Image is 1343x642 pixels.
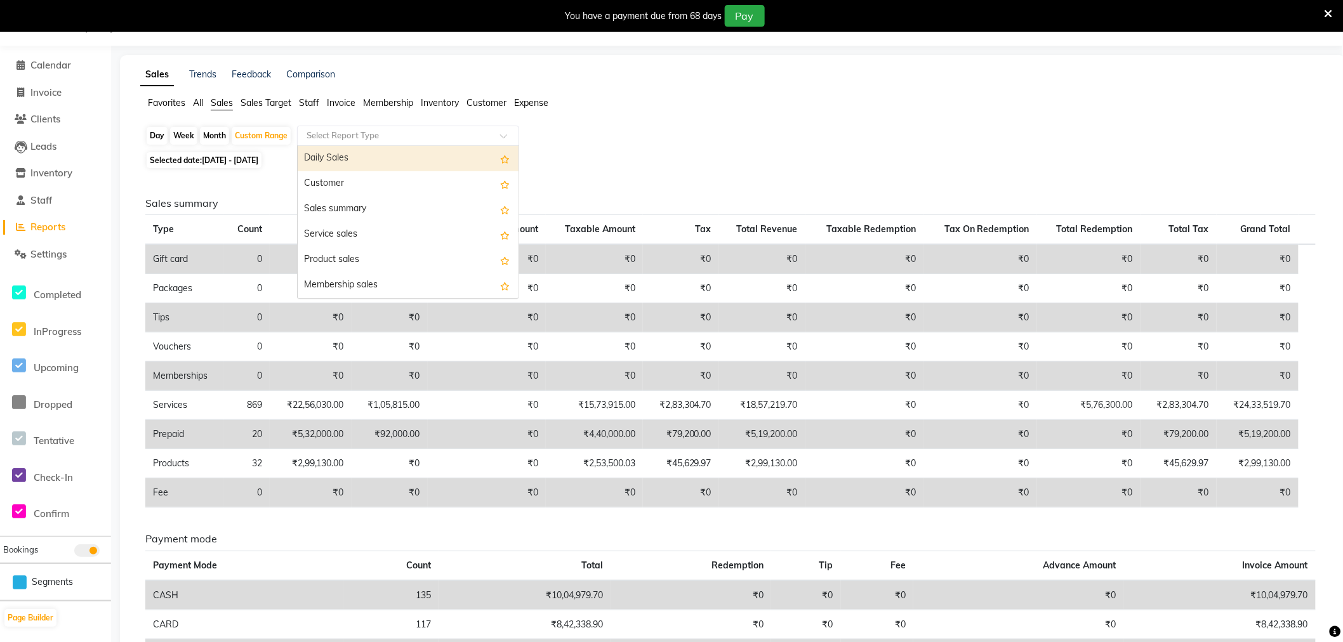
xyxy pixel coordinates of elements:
[923,449,1037,478] td: ₹0
[34,362,79,374] span: Upcoming
[805,478,924,508] td: ₹0
[34,508,69,520] span: Confirm
[643,303,719,332] td: ₹0
[805,449,924,478] td: ₹0
[719,303,805,332] td: ₹0
[286,69,335,80] a: Comparison
[566,10,722,23] div: You have a payment due from 68 days
[944,223,1029,235] span: Tax On Redemption
[352,362,428,391] td: ₹0
[145,303,224,332] td: Tips
[298,171,519,197] div: Customer
[1241,223,1291,235] span: Grand Total
[1037,274,1141,303] td: ₹0
[1037,303,1141,332] td: ₹0
[805,274,924,303] td: ₹0
[363,97,413,108] span: Membership
[643,478,719,508] td: ₹0
[913,580,1123,610] td: ₹0
[711,560,764,571] span: Redemption
[500,202,510,217] span: Add this report to Favorites List
[1037,449,1141,478] td: ₹0
[500,176,510,192] span: Add this report to Favorites List
[1169,223,1209,235] span: Total Tax
[34,325,81,337] span: InProgress
[1043,560,1116,571] span: Advance Amount
[923,420,1037,449] td: ₹0
[224,362,269,391] td: 0
[193,97,203,108] span: All
[145,580,343,610] td: CASH
[237,223,262,235] span: Count
[841,580,913,610] td: ₹0
[611,580,772,610] td: ₹0
[643,244,719,274] td: ₹0
[270,391,352,420] td: ₹22,56,030.00
[241,97,291,108] span: Sales Target
[270,274,352,303] td: ₹0
[145,362,224,391] td: Memberships
[270,332,352,362] td: ₹0
[352,420,428,449] td: ₹92,000.00
[771,580,841,610] td: ₹0
[30,86,62,98] span: Invoice
[148,97,185,108] span: Favorites
[34,398,72,410] span: Dropped
[1217,274,1299,303] td: ₹0
[145,274,224,303] td: Packages
[643,332,719,362] td: ₹0
[923,303,1037,332] td: ₹0
[145,332,224,362] td: Vouchers
[1141,478,1217,508] td: ₹0
[546,244,643,274] td: ₹0
[202,155,258,165] span: [DATE] - [DATE]
[923,244,1037,274] td: ₹0
[725,5,765,27] button: Pay
[30,194,52,206] span: Staff
[719,391,805,420] td: ₹18,57,219.70
[719,478,805,508] td: ₹0
[1141,391,1217,420] td: ₹2,83,304.70
[232,127,291,145] div: Custom Range
[719,274,805,303] td: ₹0
[546,391,643,420] td: ₹15,73,915.00
[145,449,224,478] td: Products
[224,420,269,449] td: 20
[546,420,643,449] td: ₹4,40,000.00
[421,97,459,108] span: Inventory
[1037,362,1141,391] td: ₹0
[719,332,805,362] td: ₹0
[298,273,519,298] div: Membership sales
[546,303,643,332] td: ₹0
[1217,391,1299,420] td: ₹24,33,519.70
[1037,391,1141,420] td: ₹5,76,300.00
[170,127,197,145] div: Week
[1141,244,1217,274] td: ₹0
[1217,449,1299,478] td: ₹2,99,130.00
[643,420,719,449] td: ₹79,200.00
[200,127,229,145] div: Month
[232,69,271,80] a: Feedback
[719,244,805,274] td: ₹0
[30,140,56,152] span: Leads
[34,471,73,483] span: Check-In
[1217,420,1299,449] td: ₹5,19,200.00
[546,332,643,362] td: ₹0
[719,449,805,478] td: ₹2,99,130.00
[343,610,439,639] td: 117
[805,362,924,391] td: ₹0
[140,63,174,86] a: Sales
[1037,478,1141,508] td: ₹0
[1141,449,1217,478] td: ₹45,629.97
[352,332,428,362] td: ₹0
[546,362,643,391] td: ₹0
[270,362,352,391] td: ₹0
[643,274,719,303] td: ₹0
[1037,332,1141,362] td: ₹0
[500,227,510,242] span: Add this report to Favorites List
[1217,332,1299,362] td: ₹0
[643,362,719,391] td: ₹0
[696,223,711,235] span: Tax
[500,278,510,293] span: Add this report to Favorites List
[270,244,352,274] td: ₹0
